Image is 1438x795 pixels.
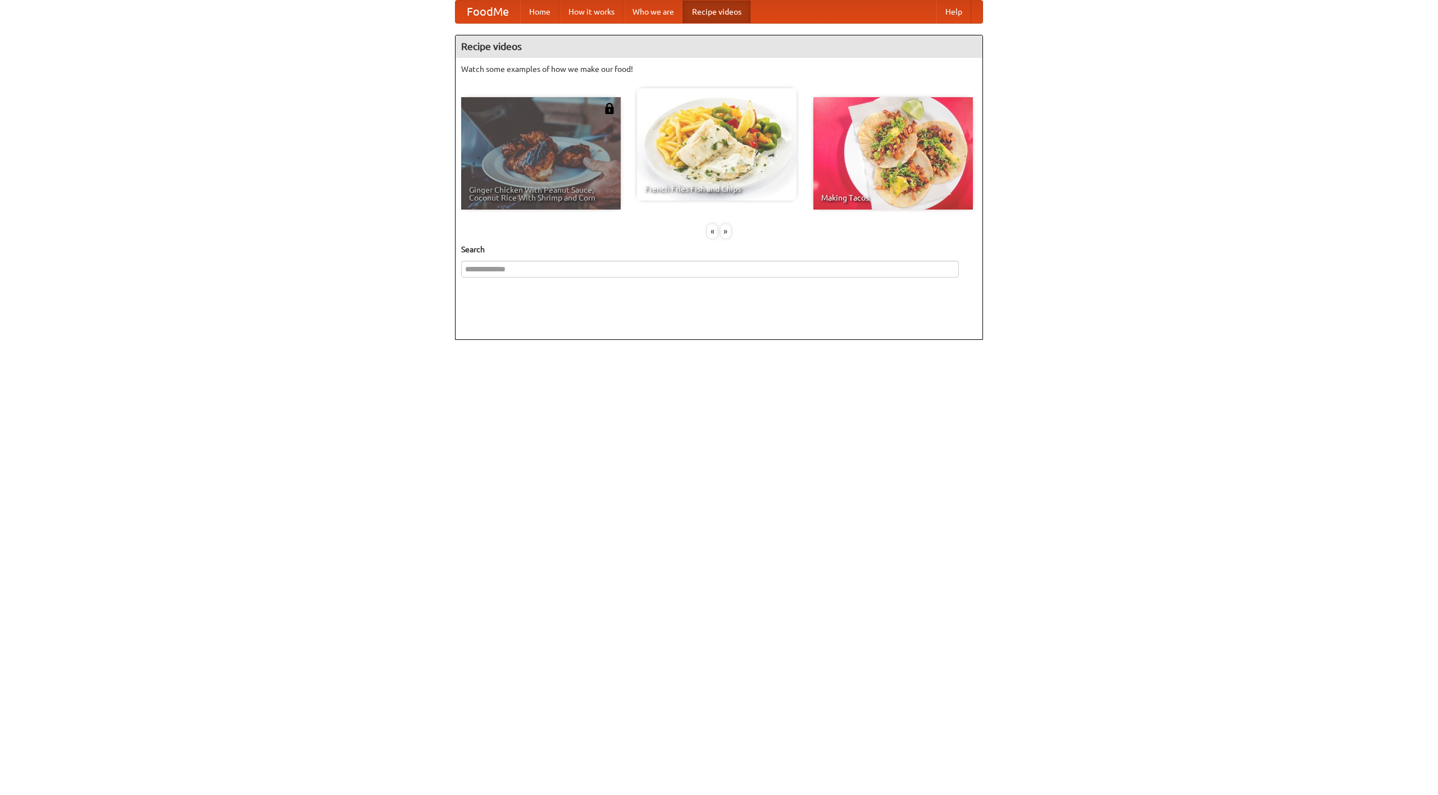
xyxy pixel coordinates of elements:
a: French Fries Fish and Chips [637,88,797,201]
a: Recipe videos [683,1,750,23]
span: French Fries Fish and Chips [645,185,789,193]
a: Home [520,1,559,23]
span: Making Tacos [821,194,965,202]
p: Watch some examples of how we make our food! [461,63,977,75]
a: Who we are [624,1,683,23]
img: 483408.png [604,103,615,114]
a: Making Tacos [813,97,973,210]
a: FoodMe [456,1,520,23]
div: « [707,224,717,238]
h5: Search [461,244,977,255]
a: How it works [559,1,624,23]
h4: Recipe videos [456,35,982,58]
a: Help [936,1,971,23]
div: » [721,224,731,238]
